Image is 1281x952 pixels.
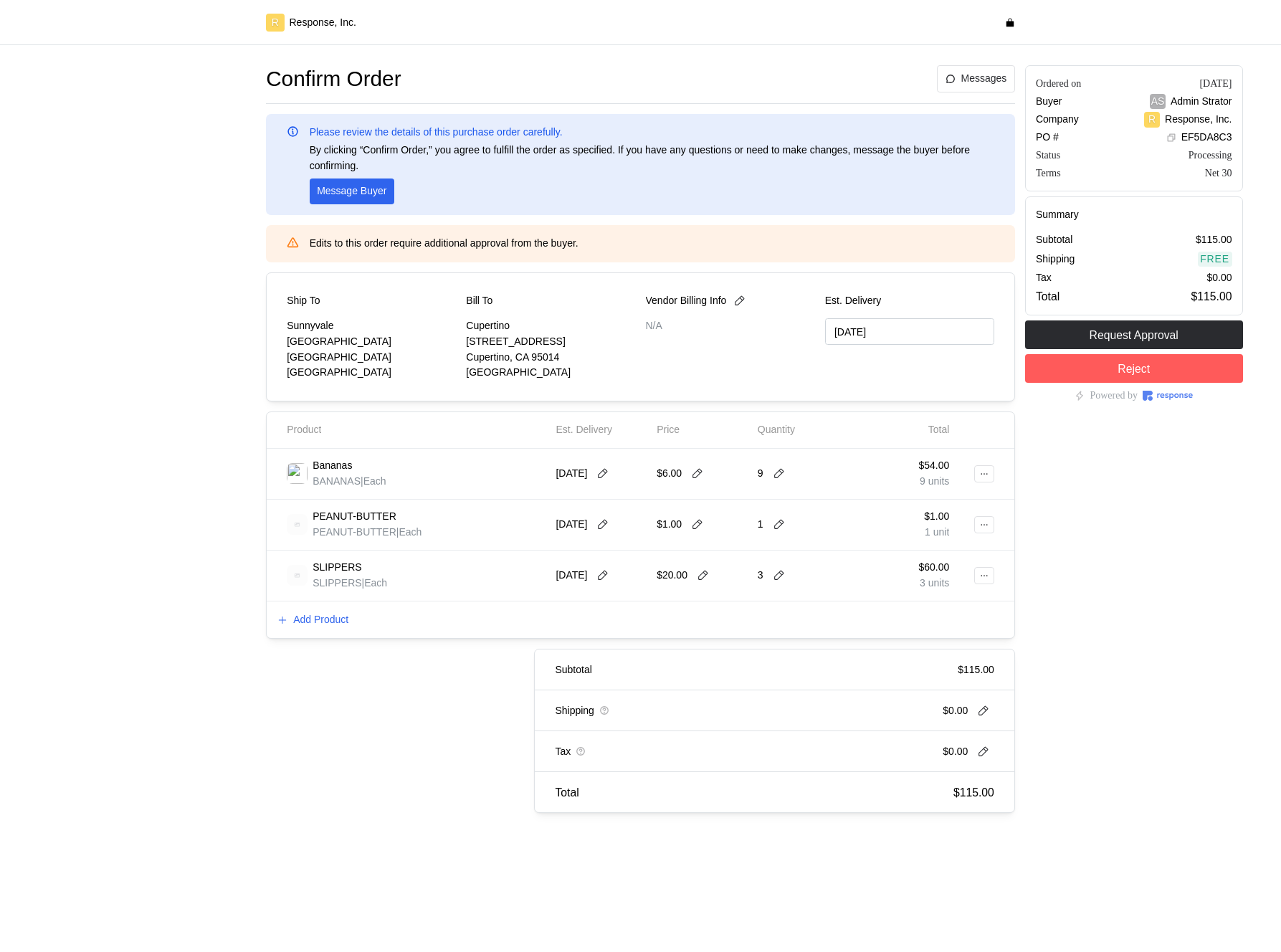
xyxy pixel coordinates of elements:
[1036,287,1059,305] p: Total
[646,293,727,309] p: Vendor Billing Info
[918,576,949,591] p: 3 units
[310,178,394,204] button: Message Buyer
[1025,320,1243,349] button: Request Approval
[287,514,308,535] img: svg%3e
[556,466,587,482] p: [DATE]
[958,662,994,678] p: $115.00
[555,784,578,801] p: Total
[943,703,968,719] p: $0.00
[361,475,386,487] span: | Each
[362,577,388,589] span: | Each
[1148,112,1156,128] p: R
[918,560,949,576] p: $60.00
[556,568,587,584] p: [DATE]
[1036,166,1061,181] div: Terms
[825,293,994,309] p: Est. Delivery
[1206,270,1232,286] p: $0.00
[287,350,456,366] p: [GEOGRAPHIC_DATA]
[287,334,456,350] p: [GEOGRAPHIC_DATA]
[272,15,279,31] p: R
[961,71,1007,87] p: Messages
[313,560,361,576] p: SLIPPERS
[1191,287,1232,305] p: $115.00
[918,474,949,490] p: 9 units
[943,744,968,760] p: $0.00
[1025,354,1243,383] button: Reject
[825,318,994,345] input: MM/DD/YYYY
[1090,388,1138,404] p: Powered by
[1181,130,1232,146] p: EF5DA8C3
[1143,391,1193,401] img: Response Logo
[758,422,795,438] p: Quantity
[924,509,949,525] p: $1.00
[293,612,348,628] p: Add Product
[555,662,591,678] p: Subtotal
[1171,94,1232,110] p: Admin Strator
[317,184,386,199] p: Message Buyer
[1036,76,1081,91] div: Ordered on
[466,365,635,381] p: [GEOGRAPHIC_DATA]
[1199,76,1232,91] div: [DATE]
[466,318,635,334] p: Cupertino
[313,458,352,474] p: Bananas
[556,517,587,533] p: [DATE]
[287,565,308,586] img: svg%3e
[758,466,763,482] p: 9
[1090,326,1178,344] p: Request Approval
[287,463,308,484] img: 7fc5305e-63b1-450a-be29-3b92a3c460e1.jpeg
[1036,207,1232,222] h5: Summary
[1036,252,1075,267] p: Shipping
[313,509,396,525] p: PEANUT-BUTTER
[1036,112,1079,128] p: Company
[657,466,682,482] p: $6.00
[646,318,815,334] p: N/A
[1036,270,1052,286] p: Tax
[1189,148,1232,163] div: Processing
[758,517,763,533] p: 1
[287,422,321,438] p: Product
[953,784,994,801] p: $115.00
[310,143,994,173] p: By clicking “Confirm Order,” you agree to fulfill the order as specified. If you have any questio...
[1205,166,1232,181] div: Net 30
[310,236,994,252] p: Edits to this order require additional approval from the buyer.
[555,744,571,760] p: Tax
[918,458,949,474] p: $54.00
[313,526,396,538] span: PEANUT-BUTTER
[290,15,356,31] p: Response, Inc.
[310,125,563,141] p: Please review the details of this purchase order carefully.
[287,365,456,381] p: [GEOGRAPHIC_DATA]
[1118,360,1150,378] p: Reject
[555,703,594,719] p: Shipping
[466,334,635,350] p: [STREET_ADDRESS]
[1036,130,1059,146] p: PO #
[313,475,361,487] span: BANANAS
[466,293,492,309] p: Bill To
[1151,94,1165,110] p: AS
[277,611,349,629] button: Add Product
[287,318,456,334] p: Sunnyvale
[657,568,687,584] p: $20.00
[1200,252,1229,267] p: Free
[1036,232,1072,248] p: Subtotal
[287,293,320,309] p: Ship To
[1165,112,1232,128] p: Response, Inc.
[1036,148,1060,163] div: Status
[924,525,949,541] p: 1 unit
[657,517,682,533] p: $1.00
[556,422,612,438] p: Est. Delivery
[1196,232,1232,248] p: $115.00
[466,350,635,366] p: Cupertino, CA 95014
[396,526,422,538] span: | Each
[266,65,401,93] h1: Confirm Order
[758,568,763,584] p: 3
[1036,94,1062,110] p: Buyer
[928,422,950,438] p: Total
[937,65,1015,92] button: Messages
[313,577,361,589] span: SLIPPERS
[657,422,680,438] p: Price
